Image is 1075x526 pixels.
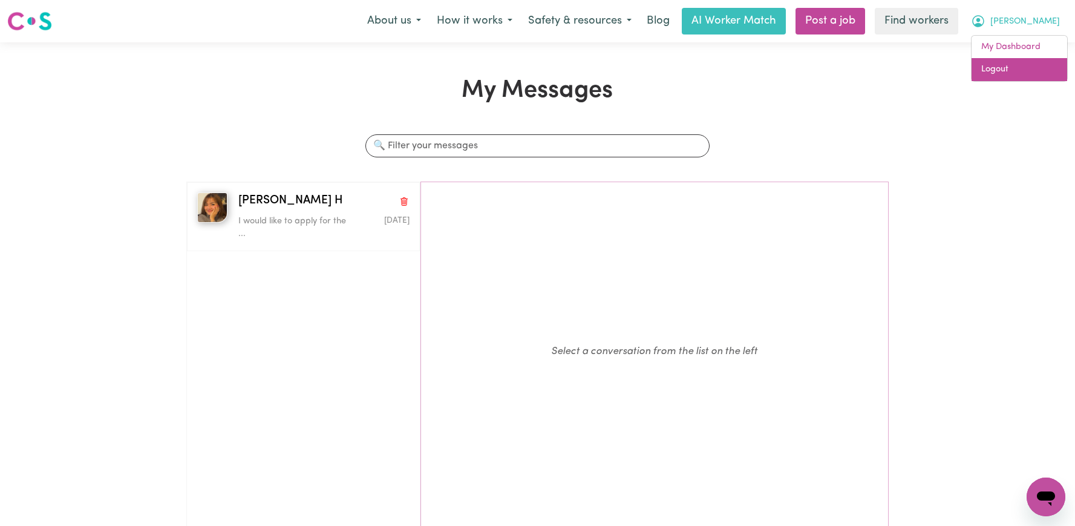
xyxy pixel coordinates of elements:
input: 🔍 Filter your messages [365,134,709,157]
img: Careseekers logo [7,10,52,32]
a: Post a job [796,8,865,35]
button: About us [359,8,429,34]
a: Careseekers logo [7,7,52,35]
button: Delete conversation [399,193,410,209]
button: How it works [429,8,520,34]
button: Safety & resources [520,8,639,34]
p: I would like to apply for the ... [238,215,353,241]
div: My Account [971,35,1068,82]
a: AI Worker Match [682,8,786,35]
span: Message sent on August 4, 2025 [384,217,410,225]
h1: My Messages [186,76,889,105]
a: Logout [972,58,1067,81]
em: Select a conversation from the list on the left [551,346,757,357]
a: My Dashboard [972,36,1067,59]
a: Blog [639,8,677,35]
button: My Account [963,8,1068,34]
iframe: Button to launch messaging window [1027,478,1065,516]
img: Phung H [197,192,227,223]
button: Phung H[PERSON_NAME] HDelete conversationI would like to apply for the ...Message sent on August ... [187,182,420,251]
span: [PERSON_NAME] H [238,192,343,210]
a: Find workers [875,8,958,35]
span: [PERSON_NAME] [990,15,1060,28]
